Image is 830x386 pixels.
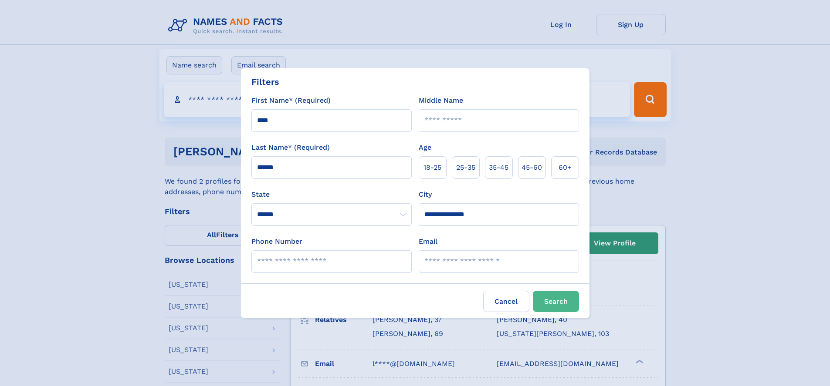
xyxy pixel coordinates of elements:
label: Last Name* (Required) [251,142,330,153]
button: Search [533,291,579,312]
span: 35‑45 [489,162,508,173]
label: Cancel [483,291,529,312]
span: 25‑35 [456,162,475,173]
label: City [419,189,432,200]
span: 18‑25 [423,162,441,173]
div: Filters [251,75,279,88]
label: Phone Number [251,236,302,247]
label: Age [419,142,431,153]
span: 60+ [559,162,572,173]
label: State [251,189,412,200]
label: First Name* (Required) [251,95,331,106]
label: Middle Name [419,95,463,106]
label: Email [419,236,437,247]
span: 45‑60 [522,162,542,173]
